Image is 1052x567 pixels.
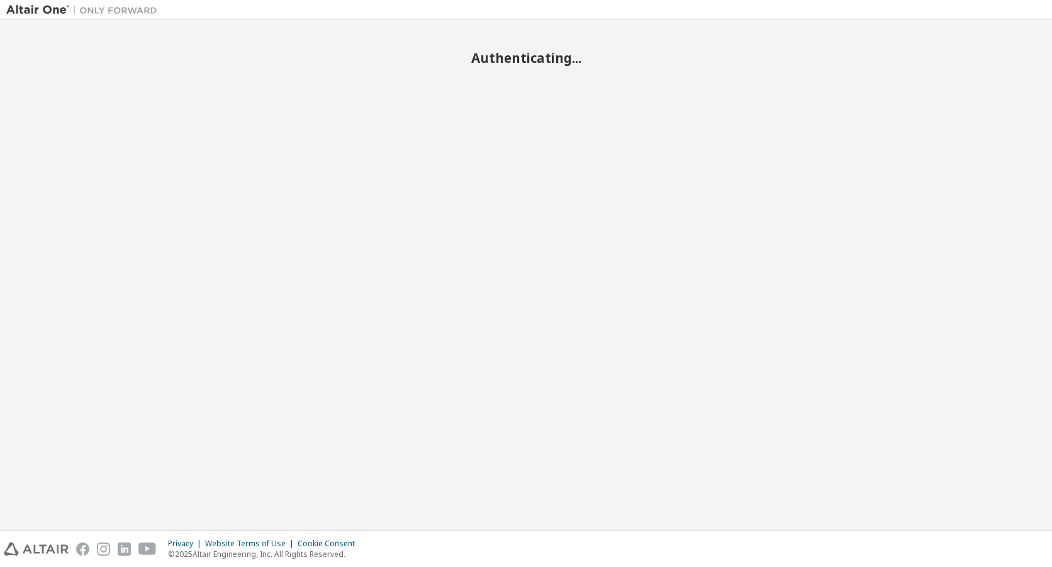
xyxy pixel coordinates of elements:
[168,549,362,559] p: © 2025 Altair Engineering, Inc. All Rights Reserved.
[118,542,131,556] img: linkedin.svg
[298,539,362,549] div: Cookie Consent
[205,539,298,549] div: Website Terms of Use
[97,542,110,556] img: instagram.svg
[6,50,1046,66] h2: Authenticating...
[76,542,89,556] img: facebook.svg
[4,542,69,556] img: altair_logo.svg
[6,4,164,16] img: Altair One
[138,542,157,556] img: youtube.svg
[168,539,205,549] div: Privacy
